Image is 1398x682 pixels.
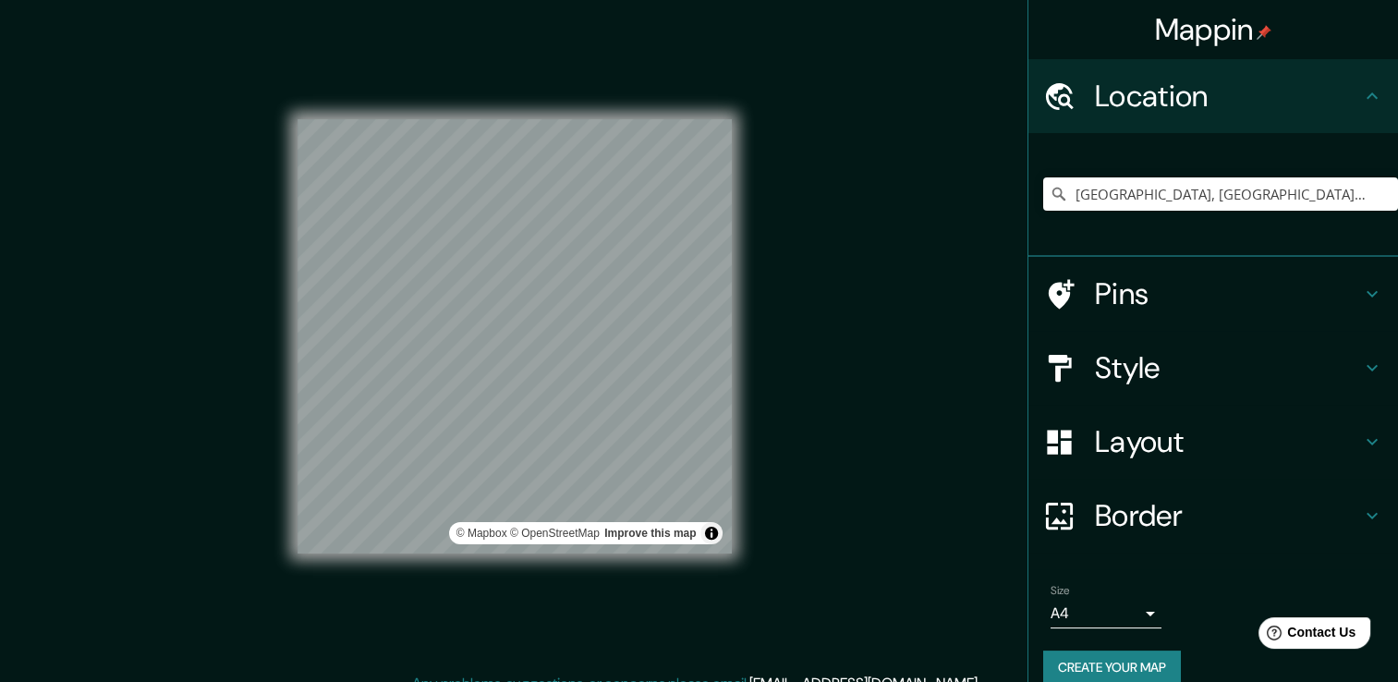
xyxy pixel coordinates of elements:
div: Border [1028,479,1398,553]
a: OpenStreetMap [510,527,600,540]
input: Pick your city or area [1043,177,1398,211]
h4: Layout [1095,423,1361,460]
div: Style [1028,331,1398,405]
img: pin-icon.png [1257,25,1271,40]
label: Size [1051,583,1070,599]
h4: Pins [1095,275,1361,312]
button: Toggle attribution [700,522,723,544]
h4: Location [1095,78,1361,115]
h4: Mappin [1155,11,1272,48]
div: Layout [1028,405,1398,479]
div: Location [1028,59,1398,133]
a: Mapbox [456,527,507,540]
a: Map feedback [604,527,696,540]
canvas: Map [298,119,732,554]
h4: Style [1095,349,1361,386]
div: Pins [1028,257,1398,331]
h4: Border [1095,497,1361,534]
iframe: Help widget launcher [1234,610,1378,662]
div: A4 [1051,599,1161,628]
